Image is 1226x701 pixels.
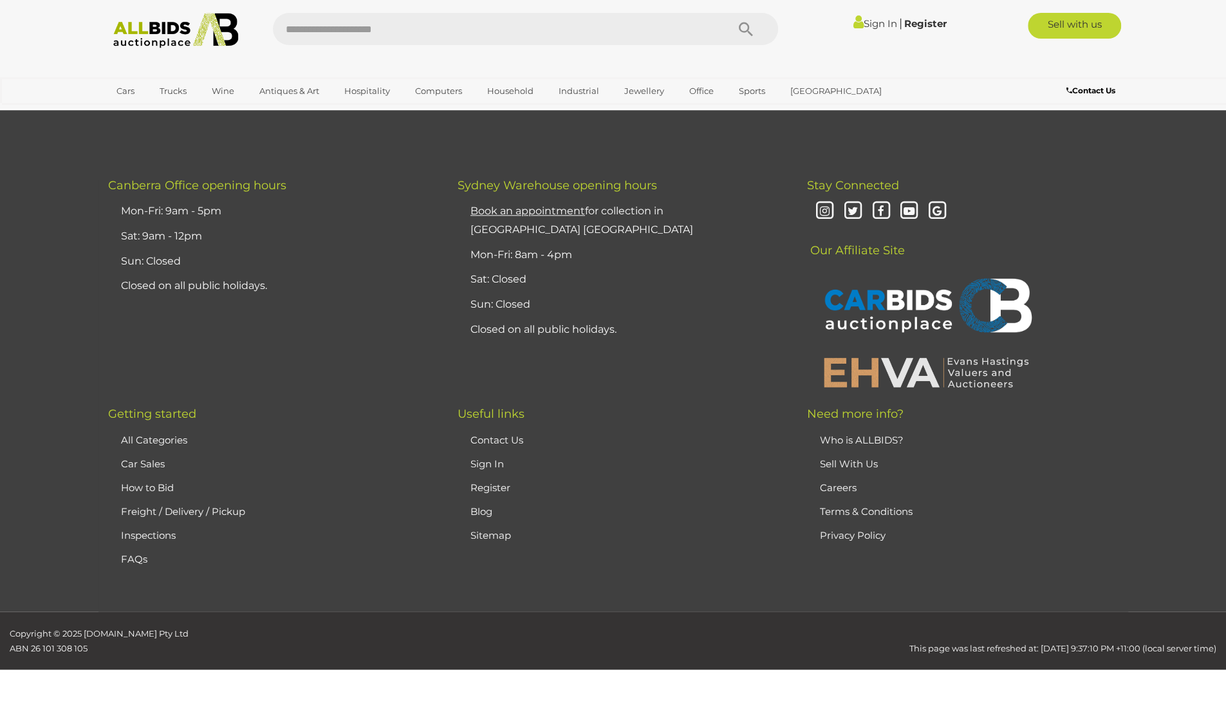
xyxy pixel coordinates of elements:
[467,267,775,292] li: Sat: Closed
[470,529,511,541] a: Sitemap
[108,80,143,102] a: Cars
[121,529,176,541] a: Inspections
[118,224,425,249] li: Sat: 9am - 12pm
[118,199,425,224] li: Mon-Fri: 9am - 5pm
[470,434,523,446] a: Contact Us
[813,200,836,223] i: Instagram
[121,458,165,470] a: Car Sales
[467,317,775,342] li: Closed on all public holidays.
[616,80,673,102] a: Jewellery
[121,505,245,518] a: Freight / Delivery / Pickup
[714,13,778,45] button: Search
[106,13,246,48] img: Allbids.com.au
[1028,13,1121,39] a: Sell with us
[336,80,398,102] a: Hospitality
[853,17,897,30] a: Sign In
[782,80,890,102] a: [GEOGRAPHIC_DATA]
[458,407,525,421] span: Useful links
[470,205,693,236] a: Book an appointmentfor collection in [GEOGRAPHIC_DATA] [GEOGRAPHIC_DATA]
[1066,84,1118,98] a: Contact Us
[899,16,902,30] span: |
[681,80,722,102] a: Office
[458,178,657,192] span: Sydney Warehouse opening hours
[820,505,913,518] a: Terms & Conditions
[467,243,775,268] li: Mon-Fri: 8am - 4pm
[807,224,905,257] span: Our Affiliate Site
[820,481,857,494] a: Careers
[470,481,510,494] a: Register
[730,80,774,102] a: Sports
[306,626,1226,657] div: This page was last refreshed at: [DATE] 9:37:10 PM +11:00 (local server time)
[820,458,878,470] a: Sell With Us
[108,407,196,421] span: Getting started
[817,265,1036,350] img: CARBIDS Auctionplace
[820,529,886,541] a: Privacy Policy
[251,80,328,102] a: Antiques & Art
[470,205,585,217] u: Book an appointment
[203,80,243,102] a: Wine
[118,274,425,299] li: Closed on all public holidays.
[820,434,904,446] a: Who is ALLBIDS?
[869,200,892,223] i: Facebook
[108,178,286,192] span: Canberra Office opening hours
[807,407,904,421] span: Need more info?
[121,553,147,565] a: FAQs
[817,355,1036,389] img: EHVA | Evans Hastings Valuers and Auctioneers
[467,292,775,317] li: Sun: Closed
[842,200,864,223] i: Twitter
[479,80,542,102] a: Household
[926,200,949,223] i: Google
[121,481,174,494] a: How to Bid
[807,178,899,192] span: Stay Connected
[118,249,425,274] li: Sun: Closed
[470,458,504,470] a: Sign In
[904,17,947,30] a: Register
[407,80,470,102] a: Computers
[121,434,187,446] a: All Categories
[550,80,608,102] a: Industrial
[1066,86,1115,95] b: Contact Us
[470,505,492,518] a: Blog
[151,80,195,102] a: Trucks
[898,200,920,223] i: Youtube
